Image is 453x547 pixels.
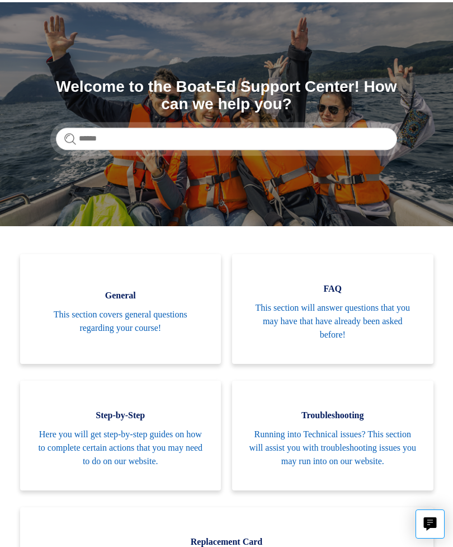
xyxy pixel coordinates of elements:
a: Troubleshooting Running into Technical issues? This section will assist you with troubleshooting ... [232,381,433,490]
h1: Welcome to the Boat-Ed Support Center! How can we help you? [56,78,397,113]
span: Running into Technical issues? This section will assist you with troubleshooting issues you may r... [249,428,417,468]
button: Live chat [416,509,445,539]
input: Search [56,128,397,150]
a: Step-by-Step Here you will get step-by-step guides on how to complete certain actions that you ma... [20,381,221,490]
span: Here you will get step-by-step guides on how to complete certain actions that you may need to do ... [37,428,205,468]
span: Troubleshooting [249,409,417,422]
span: Step-by-Step [37,409,205,422]
span: FAQ [249,282,417,296]
span: This section covers general questions regarding your course! [37,308,205,335]
span: General [37,289,205,302]
a: General This section covers general questions regarding your course! [20,254,221,364]
a: FAQ This section will answer questions that you may have that have already been asked before! [232,254,433,364]
span: This section will answer questions that you may have that have already been asked before! [249,301,417,342]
